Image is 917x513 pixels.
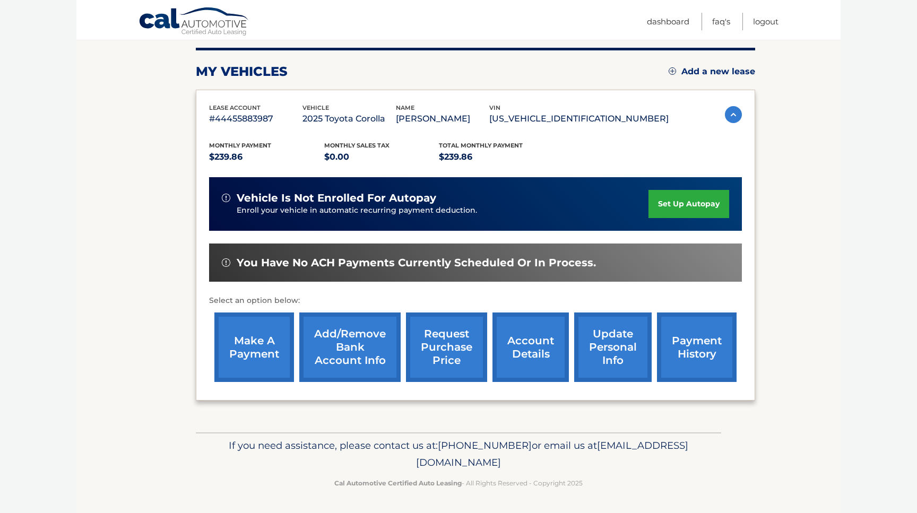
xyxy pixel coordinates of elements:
[222,194,230,202] img: alert-white.svg
[396,111,489,126] p: [PERSON_NAME]
[209,294,742,307] p: Select an option below:
[648,190,729,218] a: set up autopay
[438,439,532,451] span: [PHONE_NUMBER]
[237,256,596,269] span: You have no ACH payments currently scheduled or in process.
[209,111,302,126] p: #44455883987
[439,150,554,164] p: $239.86
[753,13,778,30] a: Logout
[669,66,755,77] a: Add a new lease
[209,104,261,111] span: lease account
[647,13,689,30] a: Dashboard
[237,205,648,216] p: Enroll your vehicle in automatic recurring payment deduction.
[237,192,436,205] span: vehicle is not enrolled for autopay
[302,104,329,111] span: vehicle
[416,439,688,468] span: [EMAIL_ADDRESS][DOMAIN_NAME]
[203,437,714,471] p: If you need assistance, please contact us at: or email us at
[712,13,730,30] a: FAQ's
[657,312,737,382] a: payment history
[324,150,439,164] p: $0.00
[299,312,401,382] a: Add/Remove bank account info
[324,142,390,149] span: Monthly sales Tax
[574,312,652,382] a: update personal info
[203,477,714,489] p: - All Rights Reserved - Copyright 2025
[196,64,288,80] h2: my vehicles
[209,150,324,164] p: $239.86
[439,142,523,149] span: Total Monthly Payment
[302,111,396,126] p: 2025 Toyota Corolla
[334,479,462,487] strong: Cal Automotive Certified Auto Leasing
[396,104,414,111] span: name
[725,106,742,123] img: accordion-active.svg
[222,258,230,267] img: alert-white.svg
[669,67,676,75] img: add.svg
[214,312,294,382] a: make a payment
[139,7,250,38] a: Cal Automotive
[406,312,487,382] a: request purchase price
[489,111,669,126] p: [US_VEHICLE_IDENTIFICATION_NUMBER]
[209,142,271,149] span: Monthly Payment
[492,312,569,382] a: account details
[489,104,500,111] span: vin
